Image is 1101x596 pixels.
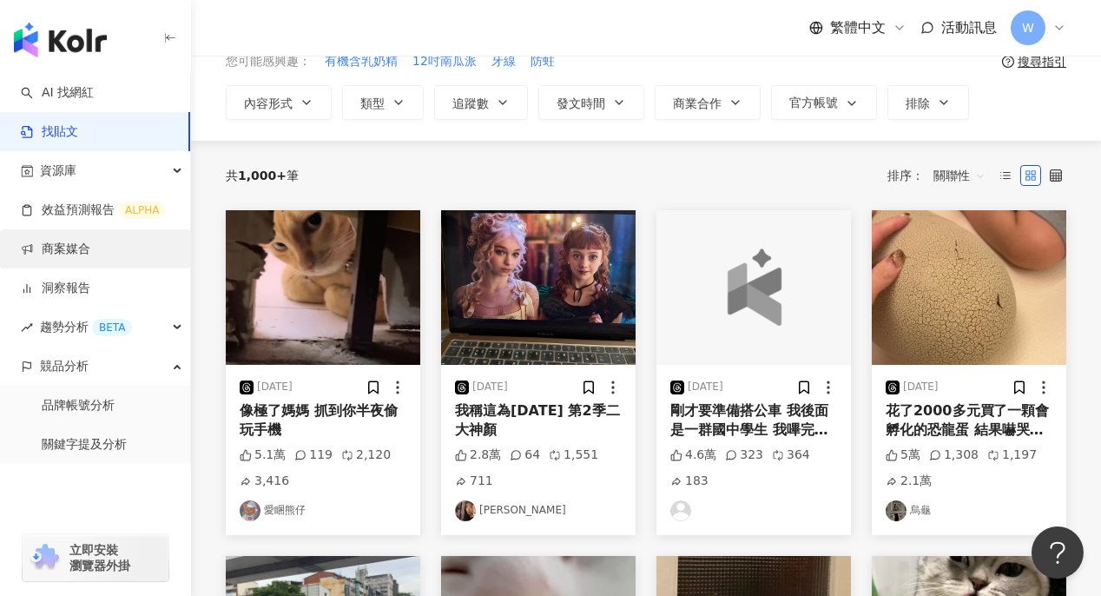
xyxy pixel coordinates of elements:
[226,85,332,120] button: 內容形式
[226,210,420,365] img: post-image
[455,473,493,490] div: 711
[294,447,333,464] div: 119
[240,500,260,521] img: KOL Avatar
[872,210,1066,365] img: post-image
[670,500,837,521] a: KOL Avatar
[655,85,761,120] button: 商業合作
[887,162,995,189] div: 排序：
[325,53,398,70] span: 有機含乳奶精
[933,162,986,189] span: 關聯性
[342,85,424,120] button: 類型
[557,96,605,110] span: 發文時間
[789,96,838,109] span: 官方帳號
[434,85,528,120] button: 追蹤數
[530,52,556,71] button: 防蛀
[23,534,168,581] a: chrome extension立即安裝 瀏覽器外掛
[670,447,716,464] div: 4.6萬
[21,202,166,219] a: 效益預測報告ALPHA
[28,544,62,572] img: chrome extension
[670,473,709,490] div: 183
[1018,55,1066,69] div: 搜尋指引
[455,500,622,521] a: KOL Avatar[PERSON_NAME]
[240,473,289,490] div: 3,416
[341,447,391,464] div: 2,120
[240,500,406,521] a: KOL Avatar愛睏熊仔
[21,321,33,334] span: rise
[510,447,540,464] div: 64
[21,280,90,297] a: 洞察報告
[238,169,287,182] span: 1,000+
[452,96,489,110] span: 追蹤數
[549,447,598,464] div: 1,551
[670,401,837,440] div: 剛才要準備搭公車 我後面是一群國中學生 我嗶完悠遊卡要找座位 後面的妹妹突然說找不到悠遊卡 身後的同學同時打開錢包大家在湊零錢 她就跟後面的好朋友說 沒事 你們先搭我走路去 後來他的好朋友們一起...
[92,319,132,336] div: BETA
[772,447,810,464] div: 364
[21,241,90,258] a: 商案媒合
[472,380,508,394] div: [DATE]
[673,96,722,110] span: 商業合作
[1002,56,1014,68] span: question-circle
[324,52,399,71] button: 有機含乳奶精
[40,308,132,347] span: 趨勢分析
[240,447,286,464] div: 5.1萬
[412,52,478,71] button: 12吋南瓜派
[441,210,636,365] img: post-image
[455,401,622,440] div: 我稱這為[DATE] 第2季二大神顏
[903,380,939,394] div: [DATE]
[886,447,920,464] div: 5萬
[688,380,723,394] div: [DATE]
[906,96,930,110] span: 排除
[830,18,886,37] span: 繁體中文
[244,96,293,110] span: 內容形式
[941,19,997,36] span: 活動訊息
[887,85,969,120] button: 排除
[886,500,907,521] img: KOL Avatar
[40,347,89,386] span: 競品分析
[886,401,1052,440] div: 花了2000多元買了一顆會孵化的恐龍蛋 結果嚇哭兒子的故事(嚇哭部分沒錄到） 只有媽媽一個人覺得有趣! BTW 2000多居然買到仿的😑賣家上面還標榜TOMY，結果根本不是，我也懶得退了
[670,500,691,521] img: KOL Avatar
[1032,526,1084,579] iframe: Help Scout Beacon - Open
[491,52,517,71] button: 牙線
[725,447,763,464] div: 323
[21,123,78,141] a: 找貼文
[531,53,555,70] span: 防蛀
[455,500,476,521] img: KOL Avatar
[42,397,115,414] a: 品牌帳號分析
[226,169,299,182] div: 共 筆
[69,542,130,573] span: 立即安裝 瀏覽器外掛
[886,500,1052,521] a: KOL Avatar烏龜
[491,53,516,70] span: 牙線
[538,85,644,120] button: 發文時間
[987,447,1037,464] div: 1,197
[705,248,802,326] img: logo
[412,53,477,70] span: 12吋南瓜派
[226,53,311,70] span: 您可能感興趣：
[656,210,851,365] button: logo
[40,151,76,190] span: 資源庫
[42,436,127,454] a: 關鍵字提及分析
[360,96,385,110] span: 類型
[240,401,406,440] div: 像極了媽媽 抓到你半夜偷玩手機
[257,380,293,394] div: [DATE]
[455,447,501,464] div: 2.8萬
[886,473,932,490] div: 2.1萬
[1022,18,1034,37] span: W
[929,447,979,464] div: 1,308
[14,23,107,57] img: logo
[771,85,877,120] button: 官方帳號
[21,84,94,102] a: searchAI 找網紅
